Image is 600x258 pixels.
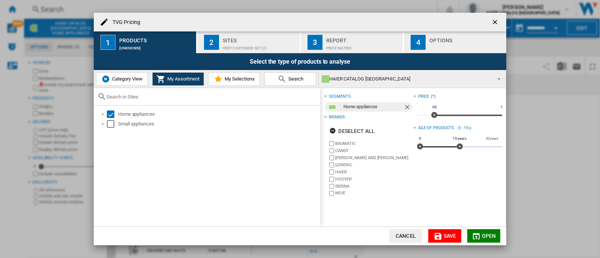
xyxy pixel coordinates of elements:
input: brand.name [329,155,334,160]
div: Brands [329,114,345,120]
span: 15 years [451,136,468,142]
div: Age of products [418,125,454,131]
span: Search [286,76,303,82]
button: getI18NText('BUTTONS.CLOSE_DIALOG') [488,15,503,30]
span: 0 [418,136,422,142]
div: Home appliances [343,102,403,112]
input: brand.name [329,148,334,153]
div: 2 [204,35,219,50]
span: My Assortment [165,76,199,82]
input: brand.name [329,184,334,189]
button: My Selections [208,72,260,86]
div: Small appliances [118,120,319,128]
div: Options [429,34,503,42]
div: 4 [411,35,426,50]
label: CANDY [335,148,413,154]
button: Search [264,72,316,86]
div: Products [119,34,193,42]
div: Price Matrix [326,42,400,50]
span: 10000£ [499,104,515,110]
button: 2 Sites Very customer set (2) [197,31,300,53]
button: 1 Products [UNKNOWN] [94,31,197,53]
span: My Selections [223,76,255,82]
input: brand.name [329,163,334,167]
input: brand.name [329,191,334,196]
span: 30 years [484,136,499,142]
input: brand.name [329,141,334,146]
h4: TVG Pricing [109,19,140,26]
md-checkbox: Select [107,110,118,118]
span: Category View [110,76,142,82]
button: My Assortment [152,72,204,86]
div: 3 [307,35,322,50]
button: Cancel [389,229,422,243]
img: wiser-icon-blue.png [101,75,110,84]
span: Save [444,233,456,239]
div: Price [418,94,429,100]
input: brand.name [329,170,334,174]
ng-md-icon: getI18NText('BUTTONS.CLOSE_DIALOG') [491,18,500,27]
div: Home appliances [118,110,319,118]
button: 4 Options [404,31,506,53]
button: Save [428,229,461,243]
div: segments [329,94,351,100]
label: NEUE [335,190,413,196]
ng-md-icon: Remove [403,103,412,112]
div: [UNKNOWN] [119,42,193,50]
input: Search in Sites [106,94,316,100]
div: Sites [223,34,297,42]
label: HOOVER [335,176,413,182]
label: IBERNA [335,183,413,189]
div: Deselect all [329,124,375,138]
span: Open [482,233,496,239]
div: Report [326,34,400,42]
label: [PERSON_NAME] AND [PERSON_NAME] [335,155,413,161]
button: Deselect all [327,124,377,138]
button: Open [467,229,500,243]
div: Select the type of products to analyse [94,53,506,70]
button: Category View [96,72,148,86]
label: BAUMATIC [335,141,413,146]
button: 3 Report Price Matrix [301,31,404,53]
label: HAIER [335,169,413,175]
div: HAIER CATALOG [GEOGRAPHIC_DATA] [322,74,491,84]
div: 1 [100,35,115,50]
input: brand.name [329,177,334,182]
span: 0£ [431,104,438,110]
label: GENERIC [335,162,413,168]
div: : 0 - 15 y. [456,125,502,131]
md-checkbox: Select [107,120,118,128]
div: Very customer set (2) [223,42,297,50]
